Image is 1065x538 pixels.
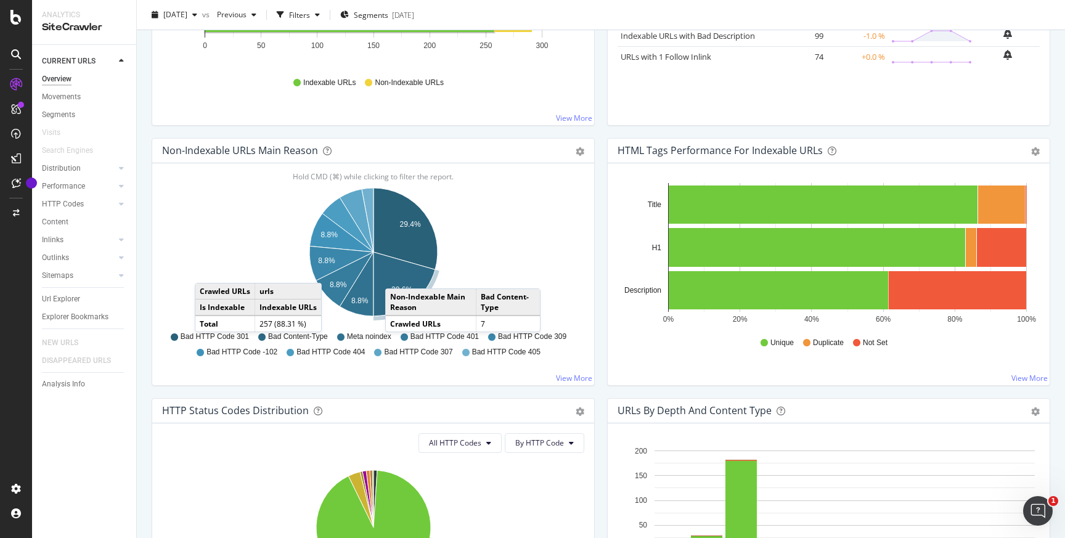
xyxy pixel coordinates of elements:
[318,256,335,265] text: 8.8%
[42,144,105,157] a: Search Engines
[195,283,255,300] td: Crawled URLs
[515,438,564,448] span: By HTTP Code
[1011,373,1048,383] a: View More
[195,300,255,316] td: Is Indexable
[42,269,73,282] div: Sitemaps
[813,338,844,348] span: Duplicate
[476,289,540,316] td: Bad Content-Type
[212,5,261,25] button: Previous
[624,286,661,295] text: Description
[354,9,388,20] span: Segments
[384,347,452,357] span: Bad HTTP Code 307
[202,9,212,20] span: vs
[777,46,826,67] td: 74
[303,78,356,88] span: Indexable URLs
[498,332,566,342] span: Bad HTTP Code 309
[618,183,1040,326] svg: A chart.
[621,51,711,62] a: URLs with 1 Follow Inlink
[536,41,548,50] text: 300
[42,162,81,175] div: Distribution
[826,25,888,46] td: -1.0 %
[42,55,115,68] a: CURRENT URLS
[367,41,380,50] text: 150
[42,108,128,121] a: Segments
[42,336,91,349] a: NEW URLS
[1003,50,1012,60] div: bell-plus
[268,332,328,342] span: Bad Content-Type
[42,234,115,247] a: Inlinks
[476,316,540,332] td: 7
[42,20,126,35] div: SiteCrawler
[42,234,63,247] div: Inlinks
[181,332,249,342] span: Bad HTTP Code 301
[163,9,187,20] span: 2025 Sep. 8th
[42,198,115,211] a: HTTP Codes
[42,354,123,367] a: DISAPPEARED URLS
[618,144,823,157] div: HTML Tags Performance for Indexable URLs
[257,41,266,50] text: 50
[479,41,492,50] text: 250
[42,354,111,367] div: DISAPPEARED URLS
[42,126,73,139] a: Visits
[351,296,369,305] text: 8.8%
[289,9,310,20] div: Filters
[42,293,128,306] a: Url Explorer
[147,5,202,25] button: [DATE]
[26,177,37,189] div: Tooltip anchor
[386,289,476,316] td: Non-Indexable Main Reason
[556,373,592,383] a: View More
[947,315,962,324] text: 80%
[195,316,255,332] td: Total
[335,5,419,25] button: Segments[DATE]
[618,404,772,417] div: URLs by Depth and Content Type
[272,5,325,25] button: Filters
[635,471,647,480] text: 150
[663,315,674,324] text: 0%
[777,25,826,46] td: 99
[1003,29,1012,39] div: bell-plus
[42,73,71,86] div: Overview
[42,336,78,349] div: NEW URLS
[418,433,502,453] button: All HTTP Codes
[576,407,584,416] div: gear
[42,162,115,175] a: Distribution
[876,315,891,324] text: 60%
[1031,407,1040,416] div: gear
[42,378,85,391] div: Analysis Info
[42,251,115,264] a: Outlinks
[42,144,93,157] div: Search Engines
[42,293,80,306] div: Url Explorer
[1031,147,1040,156] div: gear
[621,30,755,41] a: Indexable URLs with Bad Description
[255,283,322,300] td: urls
[505,433,584,453] button: By HTTP Code
[391,285,412,294] text: 20.6%
[212,9,247,20] span: Previous
[639,521,648,529] text: 50
[206,347,277,357] span: Bad HTTP Code -102
[42,180,115,193] a: Performance
[311,41,324,50] text: 100
[635,447,647,455] text: 200
[42,378,128,391] a: Analysis Info
[42,91,81,104] div: Movements
[42,311,108,324] div: Explorer Bookmarks
[826,46,888,67] td: +0.0 %
[1048,496,1058,506] span: 1
[804,315,819,324] text: 40%
[296,347,365,357] span: Bad HTTP Code 404
[863,338,887,348] span: Not Set
[1017,315,1036,324] text: 100%
[648,200,662,209] text: Title
[423,41,436,50] text: 200
[42,108,75,121] div: Segments
[162,183,584,326] svg: A chart.
[576,147,584,156] div: gear
[42,251,69,264] div: Outlinks
[375,78,443,88] span: Non-Indexable URLs
[386,316,476,332] td: Crawled URLs
[1023,496,1053,526] iframe: Intercom live chat
[635,496,647,505] text: 100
